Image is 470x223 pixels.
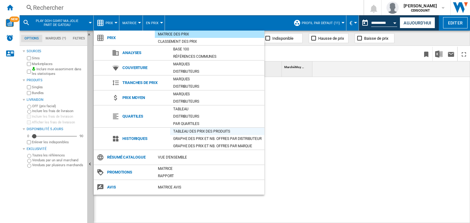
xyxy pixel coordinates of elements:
div: Tableau [170,106,264,112]
span: Couverture [119,64,170,72]
span: Historiques [119,134,170,143]
span: Prix [104,34,155,42]
div: Vue d'ensemble [155,154,264,160]
div: Références communes [170,53,264,60]
div: Distributeurs [170,98,264,104]
span: Prix moyen [119,93,170,102]
span: Avis [104,183,155,192]
div: Matrice [155,166,264,172]
div: Tableau des prix des produits [170,128,264,134]
div: Matrice des prix [155,31,264,37]
span: Tranches de prix [119,79,170,87]
div: Base 100 [170,46,264,52]
span: Quartiles [119,112,170,121]
div: Rapport [155,173,264,179]
div: Distributeurs [170,83,264,90]
div: Graphe des prix et nb. offres par marque [170,143,264,149]
div: Graphe des prix et nb. offres par distributeur [170,136,264,142]
div: Par quartiles [170,121,264,127]
div: Marques [170,61,264,67]
div: Matrice AVIS [155,184,264,190]
span: Promotions [104,168,155,177]
span: Résumé catalogue [104,153,155,162]
div: Distributeurs [170,68,264,75]
div: Marques [170,76,264,82]
div: Distributeurs [170,113,264,119]
div: Marques [170,91,264,97]
div: Classement des prix [155,38,264,45]
span: Analyses [119,49,170,57]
